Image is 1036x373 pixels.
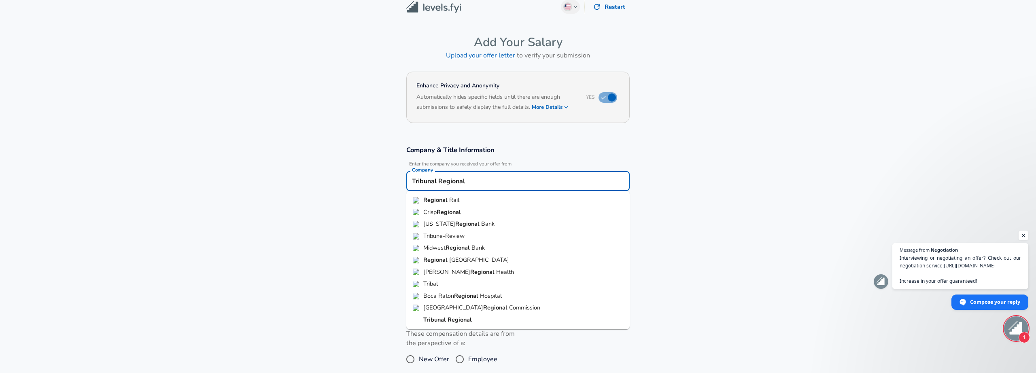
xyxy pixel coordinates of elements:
span: Tribune-Review [423,232,465,240]
strong: Regional [470,268,496,276]
button: More Details [532,102,569,113]
span: Rail [449,196,459,204]
h3: Company & Title Information [406,145,630,155]
span: Yes [586,94,594,100]
img: crispregional.org [413,209,420,215]
span: Bank [481,220,495,228]
label: These compensation details are from the perspective of a: [406,329,515,348]
strong: Regional [483,303,509,312]
span: Negotiation [931,248,958,252]
img: triblive.com [413,233,420,239]
strong: Regional [455,220,481,228]
strong: Regional [423,256,449,264]
strong: Tribunal [423,316,448,324]
span: Commission [509,303,540,312]
img: English (US) [565,4,571,10]
span: Bank [471,244,485,252]
span: Health [496,268,514,276]
span: Employee [468,354,497,364]
img: texasregionalbank.com [413,221,420,227]
span: [GEOGRAPHIC_DATA] [449,256,509,264]
span: Message from [900,248,930,252]
img: atlantaregional.org [413,305,420,311]
img: regional-rail.com [413,197,420,203]
span: Boca Raton [423,292,454,300]
span: Compose your reply [970,295,1020,309]
span: Hospital [480,292,502,300]
strong: Regional [448,316,472,324]
span: New Offer [419,354,449,364]
h6: Automatically hides specific fields until there are enough submissions to safely display the full... [416,93,576,113]
span: [PERSON_NAME] [423,268,470,276]
strong: Regional [454,292,480,300]
span: 1 [1019,332,1030,343]
img: hendricks.org [413,269,420,275]
span: Enter the company you received your offer from [406,161,630,167]
div: Open chat [1004,316,1028,341]
h4: Enhance Privacy and Anonymity [416,82,576,90]
span: Midwest [423,244,446,252]
span: Crisp [423,208,437,216]
img: Levels.fyi [406,1,461,13]
img: rmccares.org [413,257,420,263]
strong: Regional [446,244,471,252]
span: Interviewing or negotiating an offer? Check out our negotiation service: Increase in your offer g... [900,254,1021,285]
span: [GEOGRAPHIC_DATA] [423,303,483,312]
img: brrh.com [413,293,420,299]
a: Upload your offer letter [446,51,515,60]
span: Tribal [423,280,438,288]
h4: Add Your Salary [406,35,630,50]
img: mwrbank.com [413,245,420,251]
strong: Regional [437,208,461,216]
strong: Regional [423,196,449,204]
h6: to verify your submission [406,50,630,61]
input: Google [410,175,626,187]
span: [US_STATE] [423,220,455,228]
label: Company [412,167,433,172]
img: tribal.credit [413,281,420,287]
